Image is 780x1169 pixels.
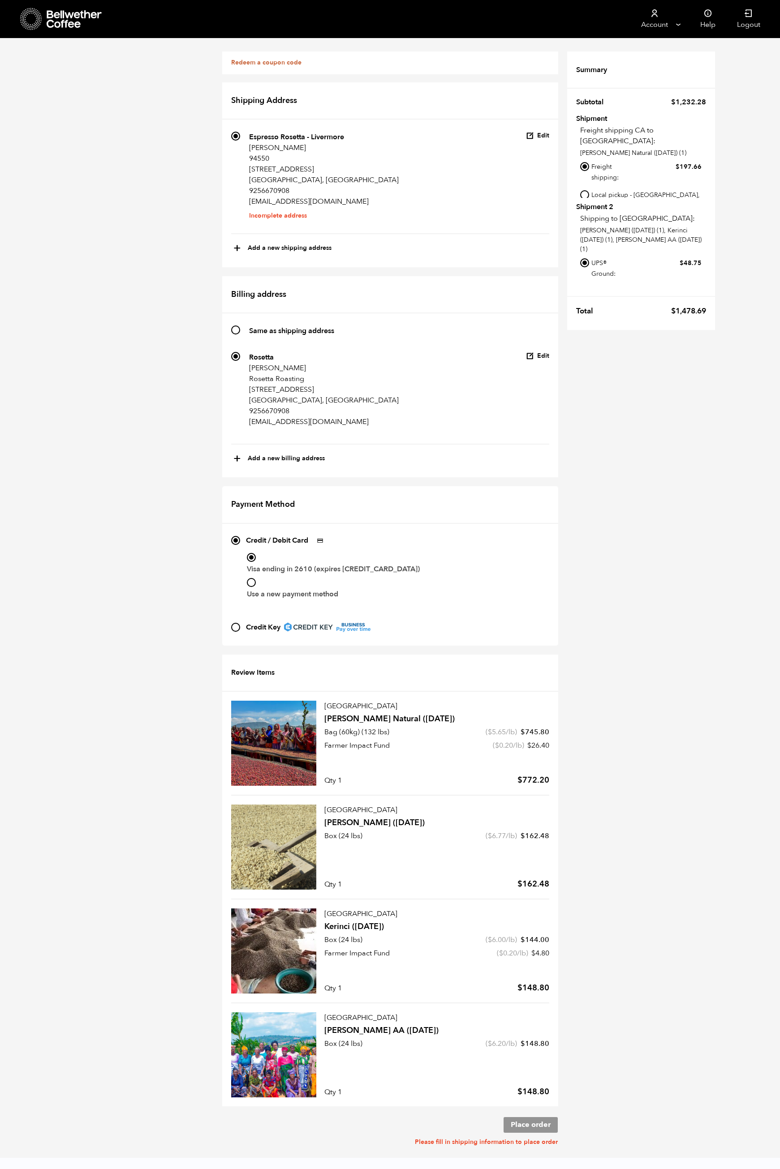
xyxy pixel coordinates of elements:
span: ( /lb) [493,740,524,751]
span: $ [676,163,680,171]
button: Place order [504,1117,558,1133]
input: Rosetta [PERSON_NAME] Rosetta Roasting [STREET_ADDRESS] [GEOGRAPHIC_DATA], [GEOGRAPHIC_DATA] 9256... [231,352,240,361]
bdi: 1,232.28 [671,97,706,107]
img: Pay with Credit key [284,621,371,632]
p: [STREET_ADDRESS] [249,384,399,395]
span: $ [680,259,684,267]
bdi: 0.20 [495,741,513,750]
p: [PERSON_NAME] [249,142,399,153]
bdi: 6.77 [488,831,506,841]
p: Qty 1 [324,879,342,890]
h4: [PERSON_NAME] AA ([DATE]) [324,1025,549,1036]
span: $ [488,727,492,737]
bdi: 772.20 [517,775,549,786]
strong: Espresso Rosetta - Livermore [249,132,344,142]
h2: Billing address [222,276,558,314]
bdi: 148.80 [521,1039,549,1049]
p: Qty 1 [324,983,342,993]
p: 94550 [249,153,399,164]
th: Shipment 2 [576,203,628,209]
label: Credit Key [246,620,371,634]
p: Box (24 lbs) [324,1038,362,1049]
span: ( /lb) [486,935,517,945]
p: [PERSON_NAME] ([DATE]) (1), Kerinci ([DATE]) (1), [PERSON_NAME] AA ([DATE]) (1) [580,226,706,254]
label: UPS® Ground: [591,257,701,279]
span: $ [517,1086,522,1097]
span: $ [517,878,522,890]
button: Edit [526,132,549,140]
p: Rosetta Roasting [249,373,399,384]
span: $ [517,775,522,786]
p: [PERSON_NAME] Natural ([DATE]) (1) [580,148,706,158]
p: Box (24 lbs) [324,831,362,841]
span: $ [495,741,499,750]
th: Review Items [231,663,275,682]
p: [EMAIL_ADDRESS][DOMAIN_NAME] [249,416,399,427]
bdi: 197.66 [676,163,702,171]
a: Redeem a coupon code [231,58,302,67]
span: $ [517,982,522,993]
bdi: 162.48 [521,831,549,841]
span: ( /lb) [486,1039,517,1049]
bdi: 0.20 [499,948,517,958]
span: $ [521,727,525,737]
span: + [233,451,241,467]
span: $ [531,948,535,958]
bdi: 1,478.69 [671,306,706,316]
bdi: 148.80 [517,982,549,993]
p: [GEOGRAPHIC_DATA], [GEOGRAPHIC_DATA] [249,395,399,406]
label: UPS 2nd Day Air®: [591,285,701,308]
bdi: 5.65 [488,727,506,737]
span: $ [521,1039,525,1049]
p: Qty 1 [324,775,342,786]
h4: [PERSON_NAME] ([DATE]) [324,817,549,829]
h4: [PERSON_NAME] Natural ([DATE]) [324,713,549,725]
bdi: 148.80 [517,1086,549,1097]
span: $ [488,831,492,841]
p: [GEOGRAPHIC_DATA] [324,701,549,711]
p: Shipping to [GEOGRAPHIC_DATA]: [580,213,706,224]
span: $ [499,948,503,958]
p: [GEOGRAPHIC_DATA] [324,908,549,919]
p: Bag (60kg) (132 lbs) [324,727,389,737]
p: [GEOGRAPHIC_DATA] [324,1012,549,1023]
label: Credit / Debit Card [246,533,328,548]
th: Subtotal [576,93,609,111]
span: $ [521,831,525,841]
button: +Add a new billing address [233,451,325,467]
p: 9256670908 [249,185,399,196]
th: Shipment [576,115,628,121]
button: Edit [526,352,549,360]
h4: Kerinci ([DATE]) [324,921,549,933]
div: Farmer Impact Fund [324,948,390,959]
div: Farmer Impact Fund [324,740,390,751]
input: Same as shipping address [231,325,240,334]
label: Use a new payment method [247,587,549,601]
span: $ [671,97,676,107]
p: Freight shipping CA to [GEOGRAPHIC_DATA]: [580,125,706,146]
div: Payment method [222,486,558,645]
span: ( /lb) [497,948,528,959]
h2: Shipping Address [222,82,558,120]
span: $ [488,935,492,945]
label: Visa ending in 2610 (expires [CREDIT_CARD_DATA]) [247,562,549,576]
strong: Rosetta [249,352,274,362]
p: Please fill in shipping information to place order [415,1137,558,1147]
p: [PERSON_NAME] [249,363,399,373]
th: Summary [576,60,612,79]
p: 9256670908 [249,406,399,416]
bdi: 6.20 [488,1039,506,1049]
span: + [233,241,241,256]
span: $ [488,1039,492,1049]
p: Qty 1 [324,1087,342,1097]
bdi: 6.00 [488,935,506,945]
p: [GEOGRAPHIC_DATA], [GEOGRAPHIC_DATA] [249,175,399,185]
label: Freight shipping: [591,161,701,183]
span: ( /lb) [486,831,517,841]
p: [EMAIL_ADDRESS][DOMAIN_NAME] [249,196,399,207]
bdi: 48.75 [680,259,702,267]
bdi: 26.40 [527,741,549,750]
bdi: 745.80 [521,727,549,737]
span: $ [671,306,676,316]
button: +Add a new shipping address [233,241,332,256]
